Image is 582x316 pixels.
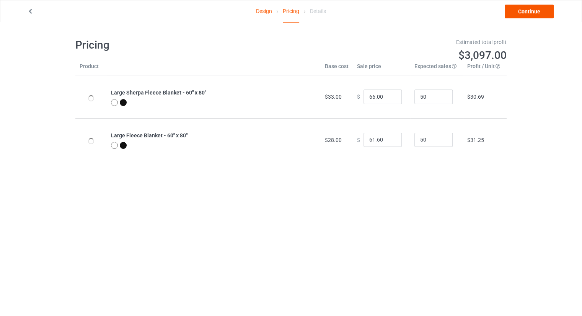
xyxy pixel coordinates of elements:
a: Continue [505,5,554,18]
b: Large Fleece Blanket - 60" x 80" [111,132,187,138]
span: $3,097.00 [458,49,507,62]
a: Design [256,0,272,22]
h1: Pricing [75,38,286,52]
th: Expected sales [410,62,463,75]
span: $31.25 [467,137,484,143]
th: Profit / Unit [463,62,507,75]
th: Product [75,62,107,75]
div: Details [310,0,326,22]
span: $28.00 [325,137,342,143]
b: Large Sherpa Fleece Blanket - 60" x 80" [111,90,206,96]
div: Estimated total profit [297,38,507,46]
span: $ [357,94,360,100]
span: $ [357,137,360,143]
th: Sale price [353,62,410,75]
div: Pricing [283,0,299,23]
span: $33.00 [325,94,342,100]
span: $30.69 [467,94,484,100]
th: Base cost [321,62,353,75]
